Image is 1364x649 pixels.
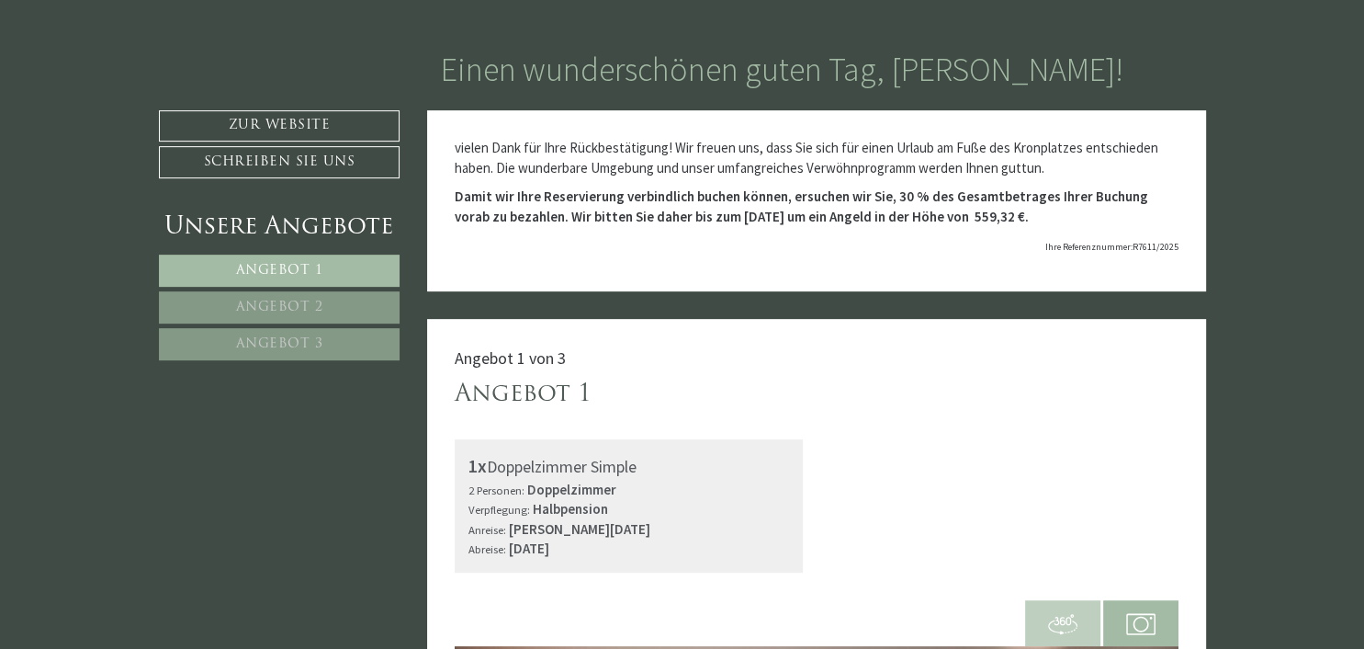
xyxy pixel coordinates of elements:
button: Senden [604,484,724,517]
img: camera.svg [1126,609,1155,639]
b: Halbpension [533,500,608,518]
span: Angebot 1 von 3 [455,347,566,369]
span: Ihre Referenznummer:R7611/2025 [1045,241,1178,253]
img: 360-grad.svg [1048,609,1077,639]
b: [DATE] [509,540,549,557]
small: Verpflegung: [468,502,530,517]
p: vielen Dank für Ihre Rückbestätigung! Wir freuen uns, dass Sie sich für einen Urlaub am Fuße des ... [455,138,1178,177]
div: Donnerstag [310,14,414,43]
small: Anreise: [468,522,506,537]
span: Angebot 3 [236,337,323,351]
small: 2 Personen: [468,483,524,497]
a: Zur Website [159,110,400,142]
small: 20:16 [28,85,262,97]
span: Angebot 2 [236,301,323,314]
div: Angebot 1 [455,378,592,412]
div: Doppelzimmer Simple [468,453,789,480]
div: Guten Tag, wie können wir Ihnen helfen? [14,49,271,101]
b: [PERSON_NAME][DATE] [509,520,650,538]
div: Unsere Angebote [159,211,400,245]
b: Doppelzimmer [527,481,616,498]
small: Abreise: [468,541,506,556]
h1: Einen wunderschönen guten Tag, [PERSON_NAME]! [441,51,1123,88]
a: Schreiben Sie uns [159,146,400,178]
b: 1x [468,454,487,477]
strong: Damit wir Ihre Reservierung verbindlich buchen können, ersuchen wir Sie, 30 % des Gesamtbetrages ... [455,188,1148,224]
span: Angebot 1 [236,264,323,278]
div: Montis – Active Nature Spa [28,52,262,66]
